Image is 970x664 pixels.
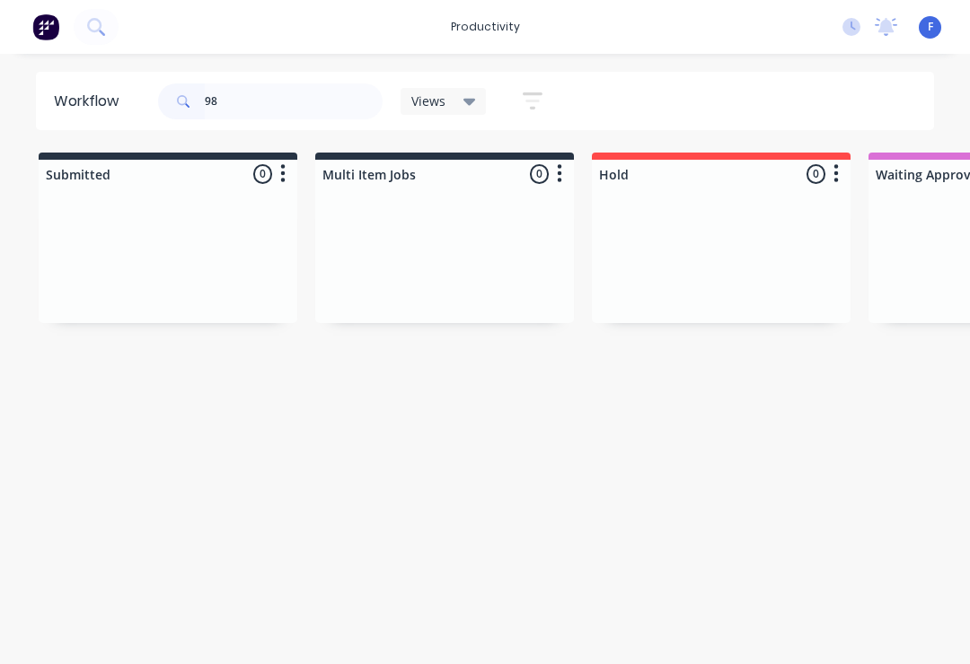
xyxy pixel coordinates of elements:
[32,13,59,40] img: Factory
[54,91,128,112] div: Workflow
[205,83,383,119] input: Search for orders...
[928,19,933,35] span: F
[442,13,529,40] div: productivity
[411,92,445,110] span: Views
